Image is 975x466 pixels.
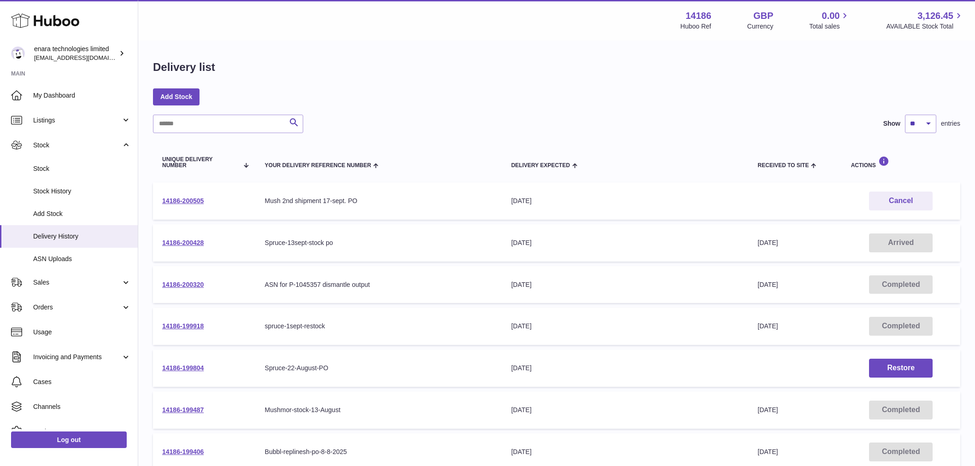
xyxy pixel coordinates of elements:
[869,359,933,378] button: Restore
[511,239,739,247] div: [DATE]
[162,281,204,288] a: 14186-200320
[33,164,131,173] span: Stock
[153,88,200,105] a: Add Stock
[822,10,840,22] span: 0.00
[11,47,25,60] img: internalAdmin-14186@internal.huboo.com
[869,192,933,210] button: Cancel
[758,163,809,169] span: Received to Site
[265,163,371,169] span: Your Delivery Reference Number
[265,239,493,247] div: Spruce-13sept-stock po
[747,22,774,31] div: Currency
[265,364,493,373] div: Spruce-22-August-PO
[758,281,778,288] span: [DATE]
[162,322,204,330] a: 14186-199918
[162,406,204,414] a: 14186-199487
[33,303,121,312] span: Orders
[153,60,215,75] h1: Delivery list
[162,239,204,246] a: 14186-200428
[162,448,204,455] a: 14186-199406
[511,406,739,414] div: [DATE]
[33,353,121,361] span: Invoicing and Payments
[511,197,739,205] div: [DATE]
[758,239,778,246] span: [DATE]
[265,197,493,205] div: Mush 2nd shipment 17-sept. PO
[809,10,850,31] a: 0.00 Total sales
[33,116,121,125] span: Listings
[917,10,953,22] span: 3,126.45
[511,322,739,331] div: [DATE]
[265,406,493,414] div: Mushmor-stock-13-August
[851,156,951,169] div: Actions
[758,448,778,455] span: [DATE]
[33,378,131,386] span: Cases
[33,141,121,150] span: Stock
[33,232,131,241] span: Delivery History
[11,431,127,448] a: Log out
[162,197,204,204] a: 14186-200505
[33,210,131,218] span: Add Stock
[33,278,121,287] span: Sales
[511,280,739,289] div: [DATE]
[886,10,964,31] a: 3,126.45 AVAILABLE Stock Total
[33,427,131,436] span: Settings
[753,10,773,22] strong: GBP
[33,91,131,100] span: My Dashboard
[681,22,711,31] div: Huboo Ref
[758,322,778,330] span: [DATE]
[758,406,778,414] span: [DATE]
[34,45,117,62] div: enara technologies limited
[265,322,493,331] div: spruce-1sept-restock
[33,187,131,196] span: Stock History
[33,328,131,337] span: Usage
[886,22,964,31] span: AVAILABLE Stock Total
[34,54,135,61] span: [EMAIL_ADDRESS][DOMAIN_NAME]
[162,364,204,372] a: 14186-199804
[883,119,900,128] label: Show
[686,10,711,22] strong: 14186
[809,22,850,31] span: Total sales
[33,402,131,411] span: Channels
[511,364,739,373] div: [DATE]
[265,280,493,289] div: ASN for P-1045357 dismantle output
[33,255,131,263] span: ASN Uploads
[265,448,493,456] div: Bubbl-replinesh-po-8-8-2025
[941,119,960,128] span: entries
[511,448,739,456] div: [DATE]
[162,157,238,169] span: Unique Delivery Number
[511,163,570,169] span: Delivery Expected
